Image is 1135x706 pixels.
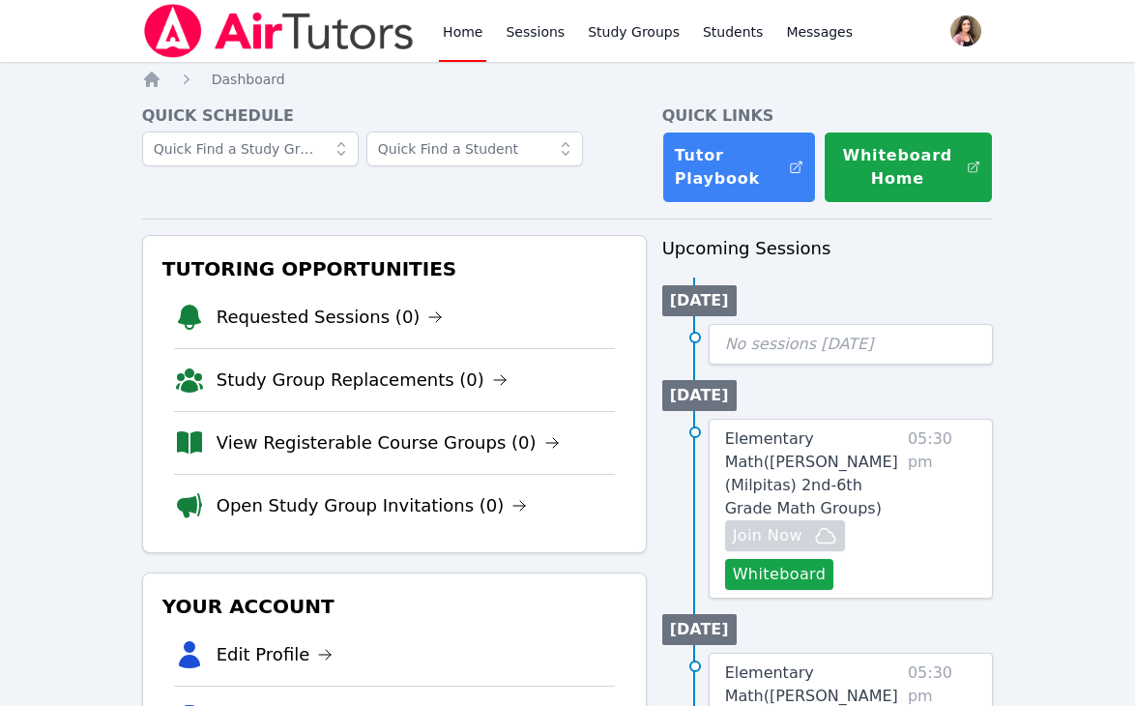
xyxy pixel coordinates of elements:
input: Quick Find a Study Group [142,132,359,166]
input: Quick Find a Student [366,132,583,166]
span: 05:30 pm [908,427,976,590]
img: Air Tutors [142,4,416,58]
a: Open Study Group Invitations (0) [217,492,528,519]
li: [DATE] [662,614,737,645]
a: View Registerable Course Groups (0) [217,429,560,456]
a: Edit Profile [217,641,334,668]
nav: Breadcrumb [142,70,994,89]
h3: Upcoming Sessions [662,235,994,262]
button: Join Now [725,520,845,551]
li: [DATE] [662,285,737,316]
a: Tutor Playbook [662,132,816,203]
a: Dashboard [212,70,285,89]
span: Elementary Math ( [PERSON_NAME] (Milpitas) 2nd-6th Grade Math Groups ) [725,429,898,517]
a: Elementary Math([PERSON_NAME] (Milpitas) 2nd-6th Grade Math Groups) [725,427,900,520]
span: Dashboard [212,72,285,87]
li: [DATE] [662,380,737,411]
h3: Tutoring Opportunities [159,251,630,286]
a: Requested Sessions (0) [217,304,444,331]
span: Messages [786,22,853,42]
a: Study Group Replacements (0) [217,367,508,394]
h4: Quick Links [662,104,994,128]
span: No sessions [DATE] [725,335,874,353]
h3: Your Account [159,589,630,624]
span: Join Now [733,524,802,547]
h4: Quick Schedule [142,104,647,128]
button: Whiteboard Home [824,132,993,203]
button: Whiteboard [725,559,834,590]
